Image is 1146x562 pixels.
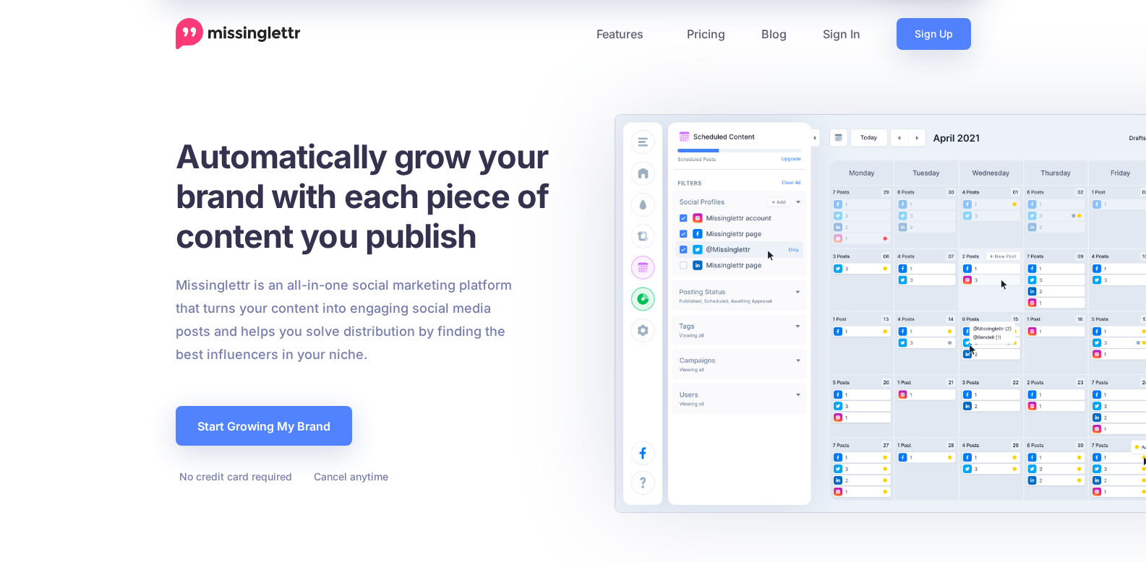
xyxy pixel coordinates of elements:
[805,18,878,50] a: Sign In
[310,467,388,485] li: Cancel anytime
[176,137,584,256] h1: Automatically grow your brand with each piece of content you publish
[743,18,805,50] a: Blog
[897,18,971,50] a: Sign Up
[669,18,743,50] a: Pricing
[578,18,669,50] a: Features
[176,467,292,485] li: No credit card required
[176,406,352,446] a: Start Growing My Brand
[176,274,513,366] p: Missinglettr is an all-in-one social marketing platform that turns your content into engaging soc...
[176,18,301,50] a: Home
